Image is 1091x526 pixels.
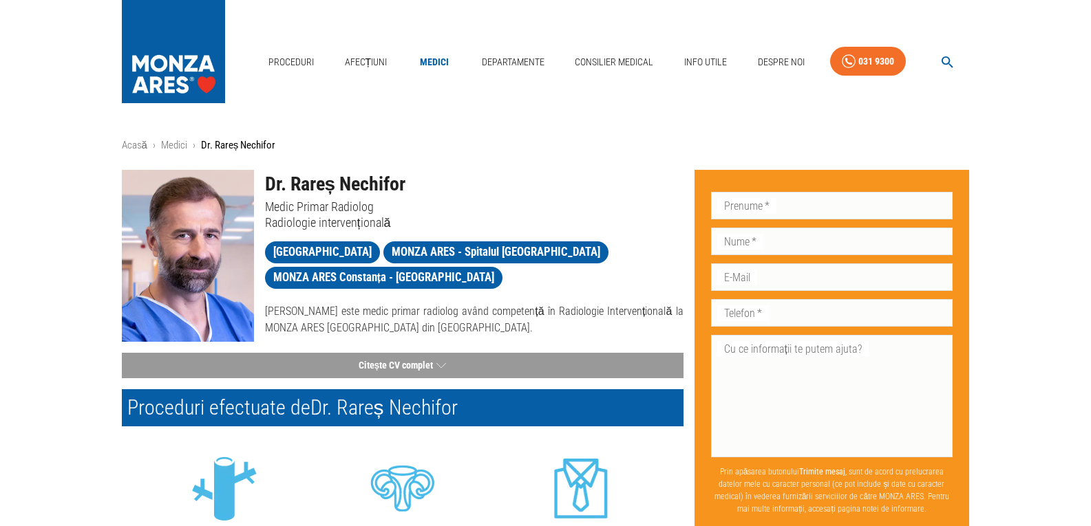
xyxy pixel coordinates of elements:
span: MONZA ARES Constanța - [GEOGRAPHIC_DATA] [265,269,503,286]
p: [PERSON_NAME] este medic primar radiolog având competență în Radiologie Intervențională la MONZA ... [265,303,684,336]
a: Medici [161,139,187,151]
li: › [193,138,195,153]
h1: Dr. Rareș Nechifor [265,170,684,199]
a: MONZA ARES Constanța - [GEOGRAPHIC_DATA] [265,267,503,289]
a: Acasă [122,139,147,151]
button: Citește CV complet [122,353,684,378]
a: Afecțiuni [339,48,393,76]
span: MONZA ARES - Spitalul [GEOGRAPHIC_DATA] [383,243,608,261]
a: Proceduri [263,48,319,76]
a: 031 9300 [830,47,906,76]
a: [GEOGRAPHIC_DATA] [265,241,380,263]
nav: breadcrumb [122,138,970,153]
a: MONZA ARES - Spitalul [GEOGRAPHIC_DATA] [383,241,608,263]
a: Info Utile [679,48,732,76]
p: Dr. Rareș Nechifor [201,138,276,153]
h2: Proceduri efectuate de Dr. Rareș Nechifor [122,389,684,426]
b: Trimite mesaj [799,467,845,476]
a: Departamente [476,48,550,76]
img: Dr. Rareș Nechifor [122,170,254,342]
p: Radiologie intervențională [265,215,684,230]
div: 031 9300 [858,53,894,70]
span: [GEOGRAPHIC_DATA] [265,243,380,261]
p: Medic Primar Radiolog [265,199,684,215]
li: › [153,138,156,153]
a: Medici [412,48,456,76]
a: Consilier Medical [569,48,659,76]
p: Prin apăsarea butonului , sunt de acord cu prelucrarea datelor mele cu caracter personal (ce pot ... [711,460,953,520]
a: Despre Noi [752,48,810,76]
